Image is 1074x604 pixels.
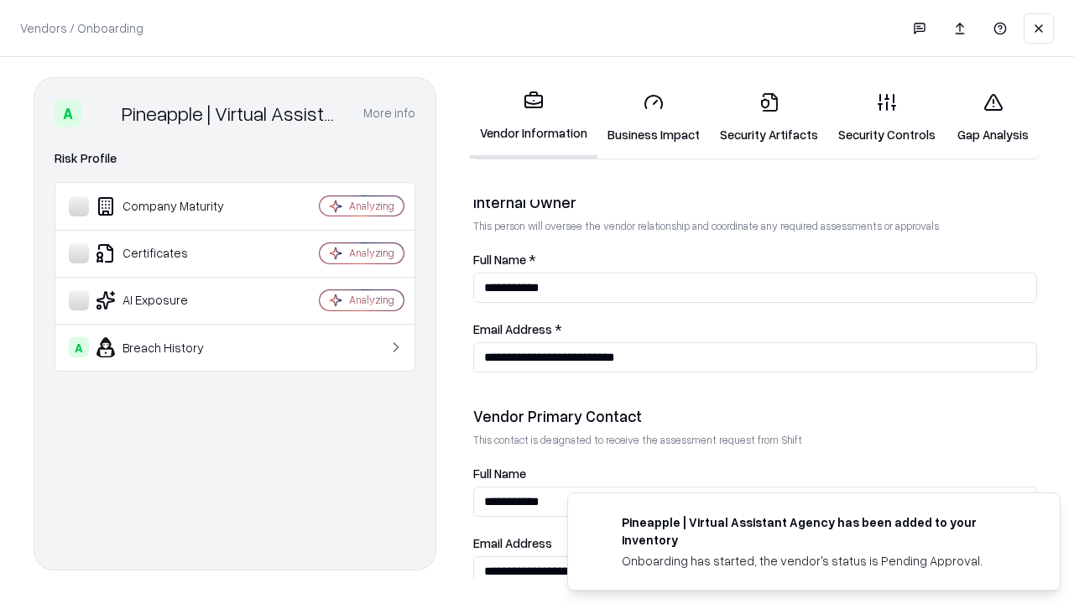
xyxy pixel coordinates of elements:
div: AI Exposure [69,290,269,310]
p: This person will oversee the vendor relationship and coordinate any required assessments or appro... [473,219,1037,233]
div: Company Maturity [69,196,269,216]
img: trypineapple.com [588,513,608,534]
div: Analyzing [349,293,394,307]
p: This contact is designated to receive the assessment request from Shift [473,433,1037,447]
label: Email Address * [473,323,1037,336]
div: Internal Owner [473,192,1037,212]
div: Vendor Primary Contact [473,406,1037,426]
div: Pineapple | Virtual Assistant Agency has been added to your inventory [622,513,1019,549]
div: A [55,100,81,127]
img: Pineapple | Virtual Assistant Agency [88,100,115,127]
label: Full Name * [473,253,1037,266]
a: Security Artifacts [710,79,828,157]
div: Onboarding has started, the vendor's status is Pending Approval. [622,552,1019,570]
a: Vendor Information [470,77,597,159]
div: A [69,337,89,357]
div: Analyzing [349,199,394,213]
a: Security Controls [828,79,946,157]
button: More info [363,98,415,128]
div: Pineapple | Virtual Assistant Agency [122,100,343,127]
div: Risk Profile [55,148,415,169]
div: Breach History [69,337,269,357]
div: Certificates [69,243,269,263]
label: Email Address [473,537,1037,549]
a: Gap Analysis [946,79,1040,157]
div: Analyzing [349,246,394,260]
p: Vendors / Onboarding [20,19,143,37]
a: Business Impact [597,79,710,157]
label: Full Name [473,467,1037,480]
